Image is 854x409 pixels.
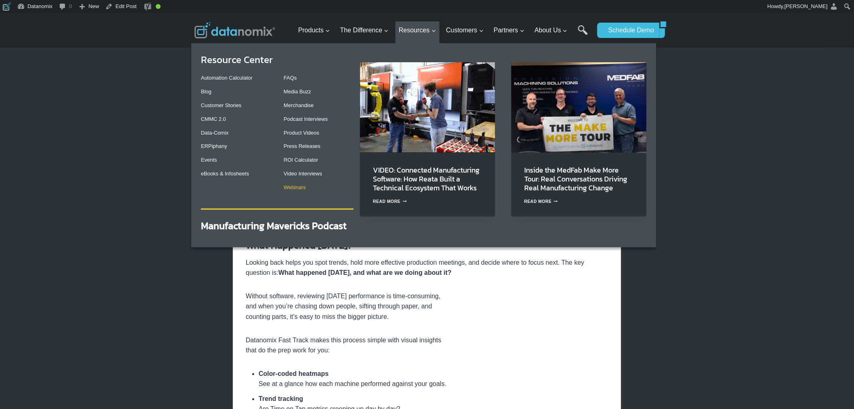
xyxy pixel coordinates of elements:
img: Reata’s Connected Manufacturing Software Ecosystem [360,62,495,152]
a: Schedule Demo [597,23,659,38]
a: Read More [524,199,558,204]
span: Products [298,25,330,36]
span: Customers [446,25,484,36]
a: Resource Center [201,53,273,67]
strong: What happened [DATE], and what are we doing about it? [278,269,452,276]
img: Make More Tour at Medfab - See how AI in Manufacturing is taking the spotlight [511,62,647,152]
span: [PERSON_NAME] [785,3,828,9]
a: Video Interviews [284,171,322,177]
a: Product Videos [284,130,319,136]
div: Good [156,4,161,9]
a: Merchandise [284,102,314,108]
a: Press Releases [284,143,320,149]
span: About Us [535,25,568,36]
a: Blog [201,89,211,95]
a: Podcast Interviews [284,116,328,122]
nav: Primary Navigation [295,17,594,44]
strong: Color-coded heatmaps [259,370,329,377]
a: Media Buzz [284,89,311,95]
li: See at a glance how each machine performed against your goals. [259,369,608,389]
a: Automation Calculator [201,75,253,81]
span: Resources [399,25,436,36]
strong: What Happened [DATE]? [246,238,352,252]
a: Customer Stories [201,102,241,108]
a: VIDEO: Connected Manufacturing Software: How Reata Built a Technical Ecosystem That Works [373,164,479,193]
p: Without software, reviewing [DATE] performance is time-consuming, and when you’re chasing down pe... [246,291,608,322]
a: Data-Comix [201,130,229,136]
a: Read More [373,199,407,204]
img: Datanomix [195,22,275,38]
a: ROI Calculator [284,157,318,163]
a: Search [578,25,588,43]
a: Events [201,157,217,163]
a: Webinars [284,184,306,190]
p: Looking back helps you spot trends, hold more effective production meetings, and decide where to ... [246,257,608,278]
a: Inside the MedFab Make More Tour: Real Conversations Driving Real Manufacturing Change [524,164,627,193]
p: Datanomix Fast Track makes this process simple with visual insights that do the prep work for you: [246,335,608,356]
span: The Difference [340,25,389,36]
a: ERPiphany [201,143,227,149]
a: Manufacturing Mavericks Podcast [201,219,347,233]
span: Partners [494,25,524,36]
strong: Trend tracking [259,395,303,402]
a: eBooks & Infosheets [201,171,249,177]
a: CMMC 2.0 [201,116,226,122]
a: FAQs [284,75,297,81]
